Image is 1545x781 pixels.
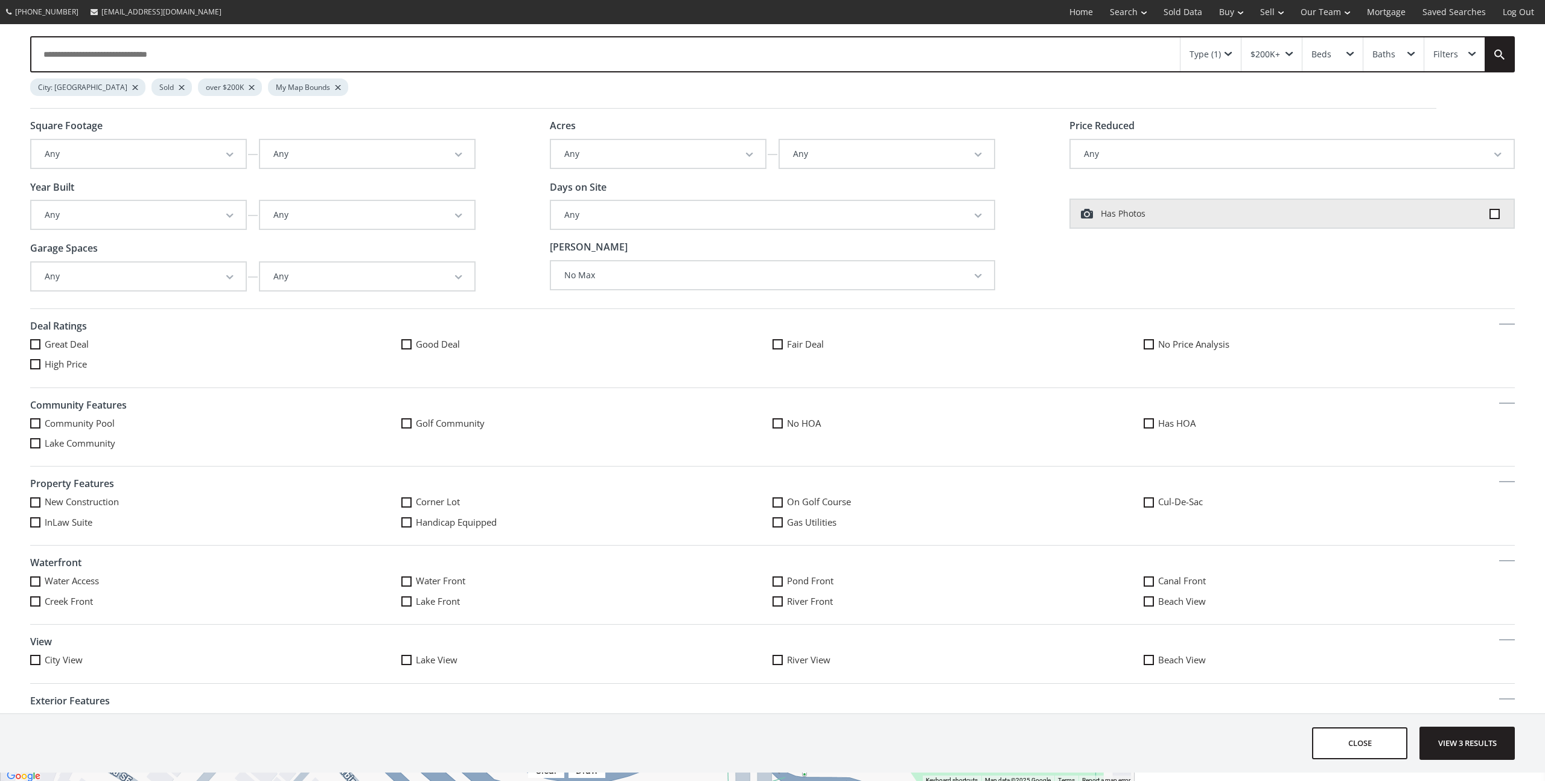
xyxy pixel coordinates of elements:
label: Great Deal [30,338,401,351]
label: River View [772,654,1144,666]
label: Lake Community [30,437,401,450]
label: High Price [30,358,401,371]
button: Any [260,140,474,168]
h4: Garage Spaces [30,243,476,254]
button: Any [551,140,765,168]
h4: [PERSON_NAME] [550,242,995,253]
h4: Price Reduced [1069,121,1515,132]
h4: Community Features [30,394,1515,417]
div: Type (1) [1190,50,1221,59]
label: Water Access [30,575,401,587]
h4: Square Footage [30,121,476,132]
label: New Construction [30,496,401,508]
div: Beds [1311,50,1331,59]
label: City view [30,654,401,666]
label: Has HOA [1144,417,1515,430]
label: Has Photos [1069,199,1515,229]
label: Deck [1144,713,1515,725]
div: Baths [1372,50,1395,59]
label: Cul-De-Sac [1144,496,1515,508]
label: Barn [772,713,1144,725]
button: Any [31,263,246,290]
label: Canal front [1144,575,1515,587]
h4: Deal Ratings [30,315,1515,338]
label: Fair Deal [772,338,1144,351]
button: Any [31,201,246,229]
label: Good Deal [401,338,772,351]
h4: Waterfront [30,552,1515,575]
label: Handicap Equipped [401,516,772,529]
button: Any [551,201,994,229]
label: Gas Utilities [772,516,1144,529]
label: Beach View [1144,654,1515,666]
div: Sold [151,78,192,96]
button: View 3 results [1419,727,1515,760]
span: View 3 results [1423,727,1511,759]
label: River front [772,595,1144,608]
div: Filters [1433,50,1458,59]
span: [PHONE_NUMBER] [15,7,78,17]
button: Any [780,140,994,168]
span: [EMAIL_ADDRESS][DOMAIN_NAME] [101,7,221,17]
label: Lake front [401,595,772,608]
label: Beach View [1144,595,1515,608]
label: Golf Community [401,417,772,430]
label: Water front [401,575,772,587]
label: No HOA [772,417,1144,430]
button: close [1312,727,1407,759]
h4: Days on Site [550,182,995,193]
h4: Exterior features [30,690,1515,713]
div: City: [GEOGRAPHIC_DATA] [30,78,145,96]
label: Lake view [401,654,772,666]
a: [EMAIL_ADDRESS][DOMAIN_NAME] [84,1,228,23]
h4: Property Features [30,473,1515,496]
div: $200K+ [1250,50,1280,59]
label: Pond front [772,575,1144,587]
div: over $200K [198,78,262,96]
label: Community Pool [30,417,401,430]
label: No Price Analysis [1144,338,1515,351]
label: On Golf Course [772,496,1144,508]
button: Any [260,263,474,290]
button: Any [260,201,474,229]
h4: Year Built [30,182,476,193]
h4: Acres [550,121,995,132]
label: Creek Front [30,595,401,608]
button: Any [1071,140,1514,168]
div: My Map Bounds [268,78,348,96]
label: InLaw Suite [30,516,401,529]
button: No Max [551,261,994,289]
label: Carport [30,713,401,725]
label: Corner Lot [401,496,772,508]
label: Fence [401,713,772,725]
button: Any [31,140,246,168]
h4: View [30,631,1515,654]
